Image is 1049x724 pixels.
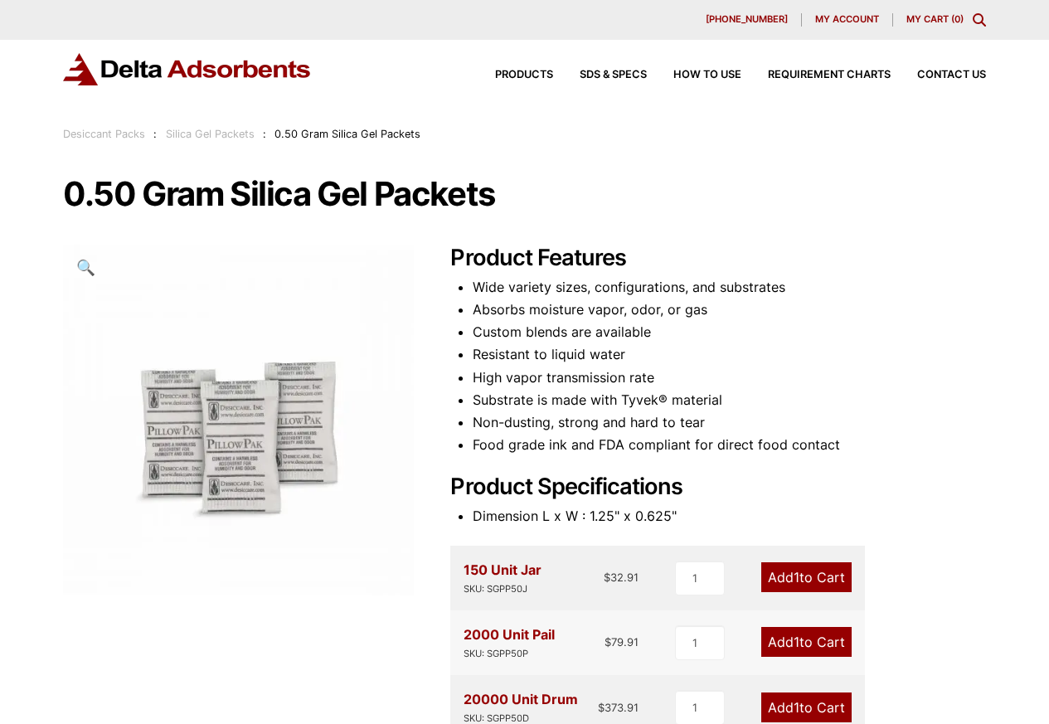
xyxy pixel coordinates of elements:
a: SDS & SPECS [553,70,647,80]
span: 0 [954,13,960,25]
img: Delta Adsorbents [63,53,312,85]
a: My account [802,13,893,27]
li: Dimension L x W : 1.25" x 0.625" [473,505,986,527]
a: How to Use [647,70,741,80]
li: Wide variety sizes, configurations, and substrates [473,276,986,299]
div: SKU: SGPP50P [464,646,555,662]
span: Products [495,70,553,80]
a: [PHONE_NUMBER] [692,13,802,27]
span: 0.50 Gram Silica Gel Packets [274,128,420,140]
bdi: 373.91 [598,701,639,714]
span: 1 [794,699,799,716]
li: Resistant to liquid water [473,343,986,366]
span: 1 [794,569,799,586]
li: Absorbs moisture vapor, odor, or gas [473,299,986,321]
a: Add1to Cart [761,627,852,657]
li: High vapor transmission rate [473,367,986,389]
span: Contact Us [917,70,986,80]
div: Toggle Modal Content [973,13,986,27]
a: Desiccant Packs [63,128,145,140]
span: 1 [794,634,799,650]
a: View full-screen image gallery [63,245,109,290]
bdi: 32.91 [604,571,639,584]
a: My Cart (0) [906,13,964,25]
span: : [153,128,157,140]
li: Substrate is made with Tyvek® material [473,389,986,411]
span: : [263,128,266,140]
a: Add1to Cart [761,692,852,722]
li: Non-dusting, strong and hard to tear [473,411,986,434]
span: $ [604,571,610,584]
span: 🔍 [76,258,95,276]
span: $ [598,701,605,714]
span: My account [815,15,879,24]
a: Silica Gel Packets [166,128,255,140]
bdi: 79.91 [605,635,639,649]
h1: 0.50 Gram Silica Gel Packets [63,177,986,211]
div: 2000 Unit Pail [464,624,555,662]
h2: Product Features [450,245,986,272]
span: SDS & SPECS [580,70,647,80]
div: SKU: SGPP50J [464,581,541,597]
a: Requirement Charts [741,70,891,80]
li: Custom blends are available [473,321,986,343]
span: Requirement Charts [768,70,891,80]
a: Products [469,70,553,80]
span: How to Use [673,70,741,80]
li: Food grade ink and FDA compliant for direct food contact [473,434,986,456]
a: Add1to Cart [761,562,852,592]
a: Contact Us [891,70,986,80]
span: $ [605,635,611,649]
div: 150 Unit Jar [464,559,541,597]
span: [PHONE_NUMBER] [706,15,788,24]
h2: Product Specifications [450,474,986,501]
